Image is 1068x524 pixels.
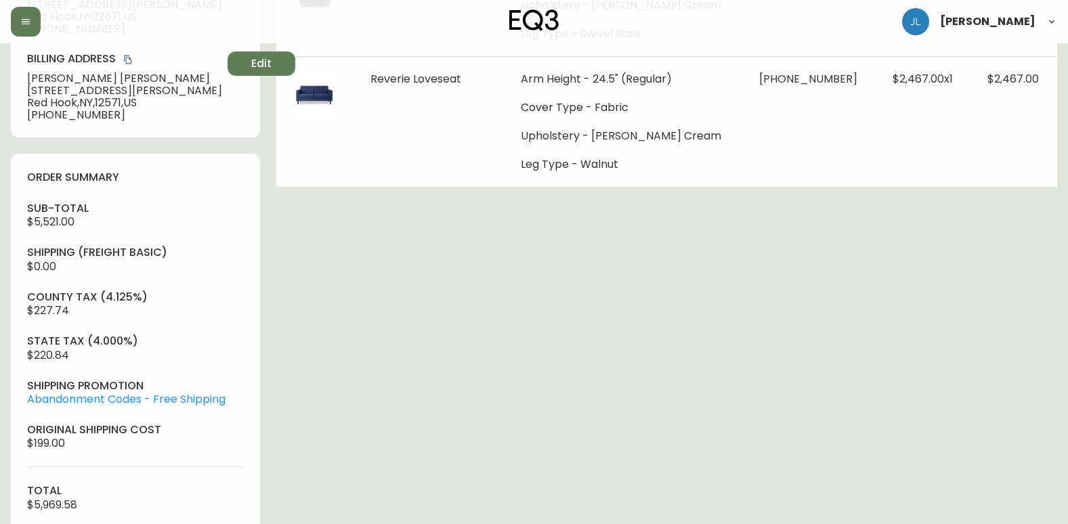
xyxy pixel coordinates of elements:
h4: total [27,483,244,498]
button: Edit [228,51,295,76]
span: [PHONE_NUMBER] [27,109,222,121]
span: [STREET_ADDRESS][PERSON_NAME] [27,85,222,97]
li: Upholstery - [PERSON_NAME] Cream [521,130,727,142]
h4: sub-total [27,201,244,216]
a: Abandonment Codes - Free Shipping [27,391,226,407]
span: [PHONE_NUMBER] [759,71,857,87]
span: [PERSON_NAME] [940,16,1035,27]
h4: state tax (4.000%) [27,334,244,349]
img: logo [509,9,559,31]
span: $2,467.00 [987,71,1039,87]
span: $227.74 [27,303,69,318]
span: Reverie Loveseat [370,71,461,87]
span: $199.00 [27,435,65,451]
h4: original shipping cost [27,422,244,437]
li: Cover Type - Fabric [521,102,727,114]
span: $2,467.00 x 1 [893,71,953,87]
img: a438f447-36a0-46b3-81ba-27a5b748256f.jpg [293,73,336,116]
h4: Shipping ( Freight Basic ) [27,245,244,260]
span: $220.84 [27,347,69,363]
button: copy [121,53,135,66]
h4: county tax (4.125%) [27,290,244,305]
h4: Billing Address [27,51,222,66]
h4: order summary [27,170,244,185]
span: Edit [251,56,272,71]
span: [PERSON_NAME] [PERSON_NAME] [27,72,222,85]
li: Leg Type - Walnut [521,158,727,171]
img: 1c9c23e2a847dab86f8017579b61559c [902,8,929,35]
span: Red Hook , NY , 12571 , US [27,97,222,109]
h4: shipping promotion [27,378,244,393]
span: $5,521.00 [27,214,74,230]
li: Arm Height - 24.5" (Regular) [521,73,727,85]
span: $5,969.58 [27,497,77,512]
span: $0.00 [27,259,56,274]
